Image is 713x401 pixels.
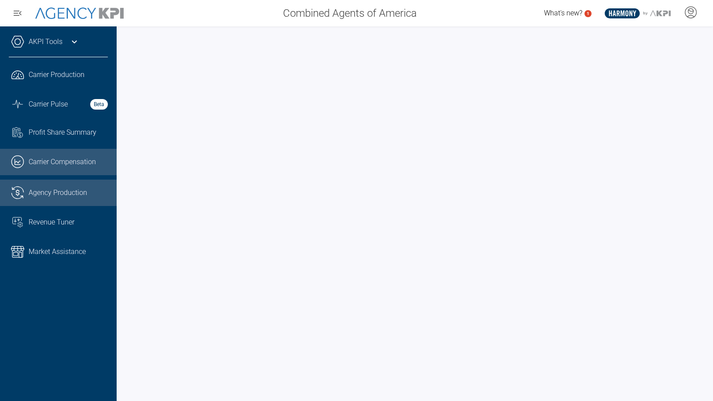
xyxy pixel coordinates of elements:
span: Profit Share Summary [29,127,96,138]
text: 1 [587,11,589,16]
span: Carrier Pulse [29,99,68,110]
a: 1 [584,10,592,17]
a: AKPI Tools [29,37,62,47]
img: AgencyKPI [35,7,124,18]
span: Revenue Tuner [29,217,74,228]
span: Agency Production [29,188,87,198]
span: Combined Agents of America [283,5,417,21]
span: Carrier Production [29,70,85,80]
span: Market Assistance [29,246,86,257]
strong: Beta [90,99,108,110]
span: Carrier Compensation [29,157,96,167]
span: What's new? [544,9,582,17]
